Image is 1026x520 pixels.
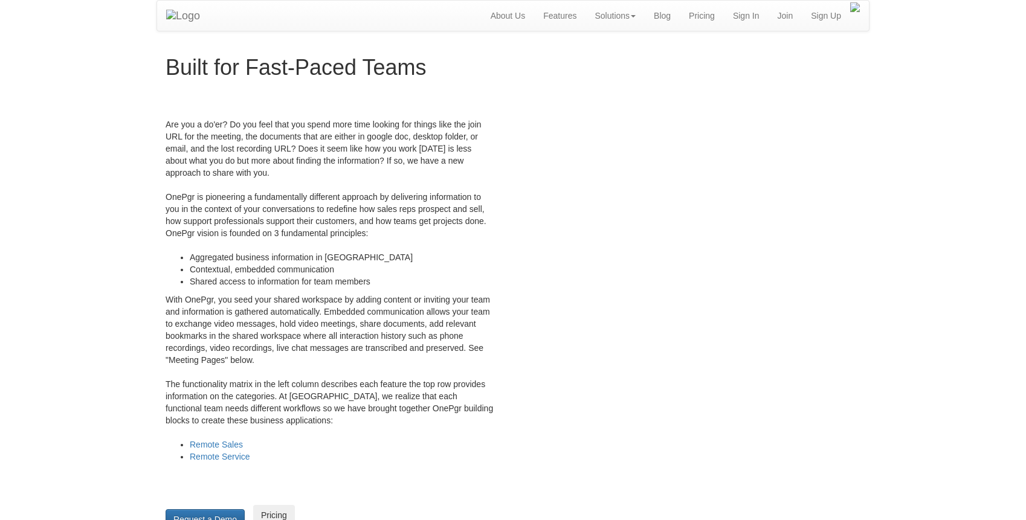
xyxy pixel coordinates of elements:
iframe: YouTube video player [522,86,870,281]
a: Features [534,1,586,31]
li: Aggregated business information in [GEOGRAPHIC_DATA] [190,251,495,263]
a: Solutions [586,1,645,31]
li: Contextual, embedded communication [190,263,495,275]
a: Pricing [680,1,724,31]
a: Remote Service [190,452,250,461]
a: Join [769,1,802,31]
a: Blog [645,1,680,31]
a: Sign Up [802,1,850,31]
li: Shared access to information for team members [190,275,495,287]
a: About Us [482,1,535,31]
a: Remote Sales [190,440,243,449]
img: Logo [166,10,200,22]
div: Are you a do'er? Do you feel that you spend more time looking for things like the join URL for th... [166,118,495,493]
img: sales-academy-small.png [850,2,860,12]
h1: Built for Fast-Paced Teams [166,56,495,80]
a: Sign In [724,1,769,31]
